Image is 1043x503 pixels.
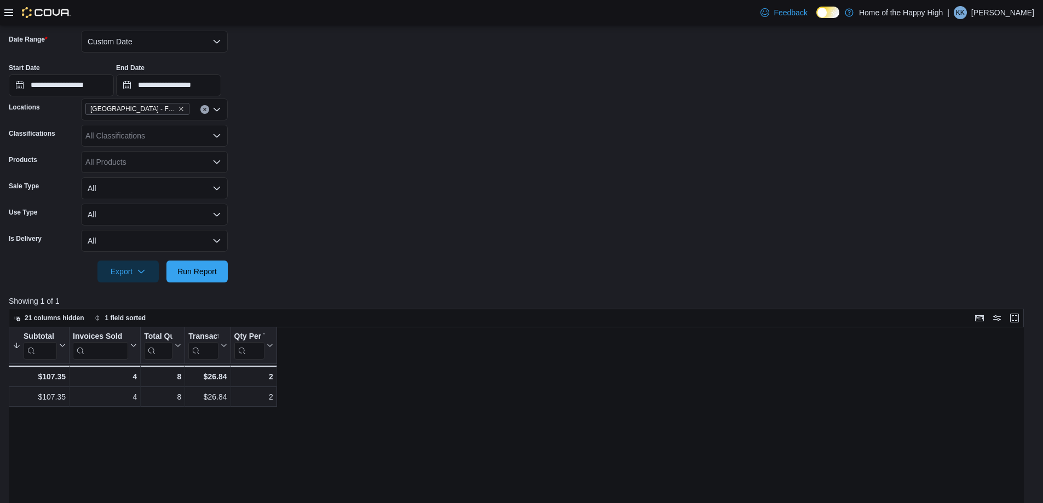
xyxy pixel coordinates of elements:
button: Transaction Average [188,332,227,360]
button: Subtotal [13,332,66,360]
p: Showing 1 of 1 [9,296,1034,307]
span: Feedback [774,7,807,18]
label: Start Date [9,63,40,72]
label: Use Type [9,208,37,217]
div: Qty Per Transaction [234,332,264,360]
span: 1 field sorted [105,314,146,322]
p: | [947,6,949,19]
input: Press the down key to open a popover containing a calendar. [116,74,221,96]
div: Transaction Average [188,332,218,342]
img: Cova [22,7,71,18]
label: Sale Type [9,182,39,190]
div: 4 [73,370,137,383]
button: Export [97,261,159,282]
label: End Date [116,63,145,72]
button: Run Report [166,261,228,282]
div: Invoices Sold [73,332,128,342]
div: Invoices Sold [73,332,128,360]
span: KK [956,6,965,19]
button: All [81,177,228,199]
label: Classifications [9,129,55,138]
span: [GEOGRAPHIC_DATA] - Fire & Flower [90,103,176,114]
button: Enter fullscreen [1008,311,1021,325]
button: Open list of options [212,158,221,166]
span: Dark Mode [816,18,817,19]
span: Export [104,261,152,282]
button: All [81,204,228,226]
button: 21 columns hidden [9,311,89,325]
div: Subtotal [24,332,57,360]
span: 21 columns hidden [25,314,84,322]
input: Dark Mode [816,7,839,18]
p: [PERSON_NAME] [971,6,1034,19]
span: Saskatoon - City Park - Fire & Flower [85,103,189,115]
label: Products [9,155,37,164]
div: 2 [234,390,273,403]
button: Qty Per Transaction [234,332,273,360]
div: 8 [144,390,181,403]
label: Is Delivery [9,234,42,243]
div: $26.84 [188,390,227,403]
label: Locations [9,103,40,112]
div: Qty Per Transaction [234,332,264,342]
button: Open list of options [212,131,221,140]
button: Open list of options [212,105,221,114]
button: Keyboard shortcuts [973,311,986,325]
div: Subtotal [24,332,57,342]
div: Total Quantity [144,332,172,360]
button: Remove Saskatoon - City Park - Fire & Flower from selection in this group [178,106,185,112]
a: Feedback [756,2,811,24]
div: 8 [144,370,181,383]
button: Custom Date [81,31,228,53]
button: 1 field sorted [90,311,151,325]
div: 2 [234,370,273,383]
div: Kalvin Keys [954,6,967,19]
div: $26.84 [188,370,227,383]
button: All [81,230,228,252]
button: Clear input [200,105,209,114]
p: Home of the Happy High [859,6,943,19]
label: Date Range [9,35,48,44]
div: $107.35 [12,370,66,383]
div: Total Quantity [144,332,172,342]
input: Press the down key to open a popover containing a calendar. [9,74,114,96]
button: Invoices Sold [73,332,137,360]
div: $107.35 [13,390,66,403]
span: Run Report [177,266,217,277]
div: Transaction Average [188,332,218,360]
button: Total Quantity [144,332,181,360]
div: 4 [73,390,137,403]
button: Display options [990,311,1004,325]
